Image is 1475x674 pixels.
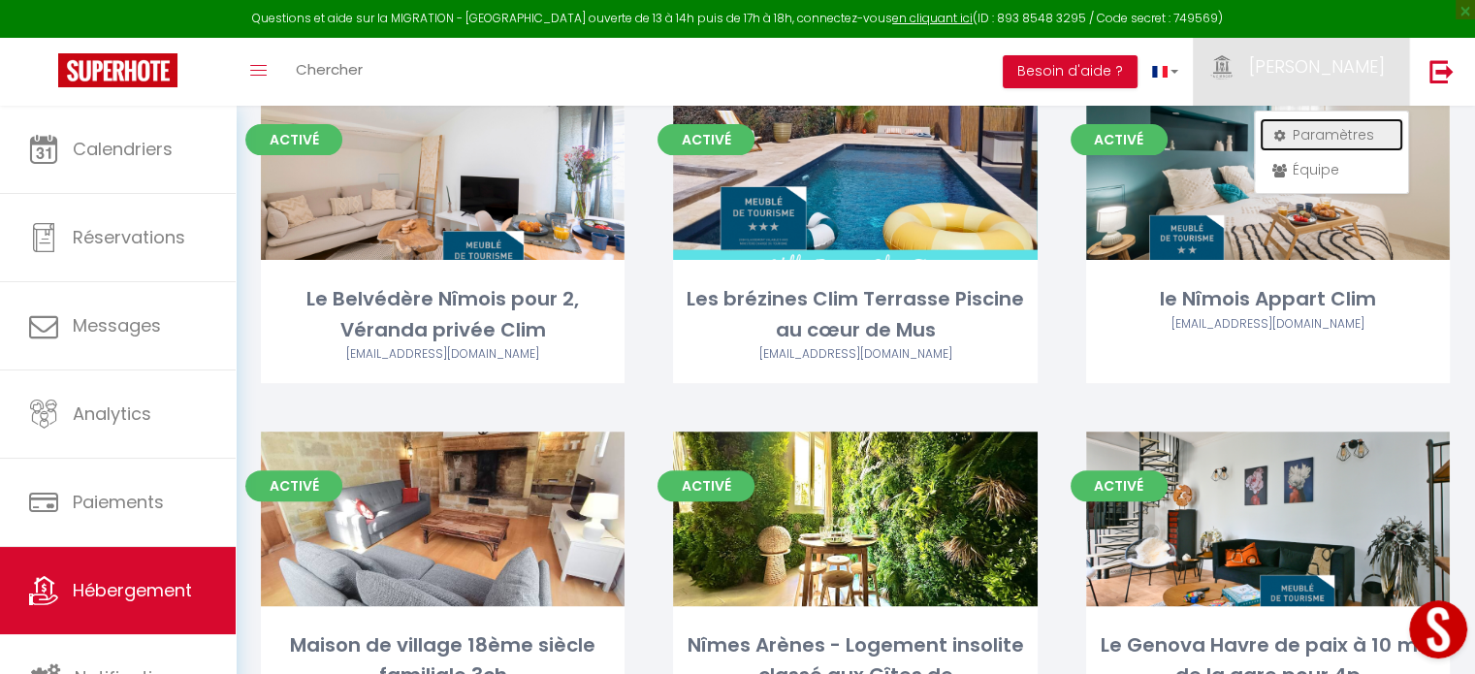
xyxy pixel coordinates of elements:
[673,284,1037,345] div: Les brézines Clim Terrasse Piscine au cœur de Mus
[296,59,363,80] span: Chercher
[73,137,173,161] span: Calendriers
[1086,284,1450,314] div: le Nîmois Appart Clim
[73,313,161,337] span: Messages
[657,470,754,501] span: Activé
[1209,499,1326,538] a: Editer
[73,490,164,514] span: Paiements
[1086,315,1450,334] div: Airbnb
[385,153,501,192] a: Editer
[281,38,377,106] a: Chercher
[797,153,914,192] a: Editer
[73,401,151,426] span: Analytics
[1249,54,1385,79] span: [PERSON_NAME]
[1209,153,1326,192] a: Editer
[1260,118,1403,151] a: Paramètres
[245,124,342,155] span: Activé
[1071,470,1168,501] span: Activé
[892,10,973,26] a: en cliquant ici
[261,345,625,364] div: Airbnb
[245,470,342,501] span: Activé
[673,345,1037,364] div: Airbnb
[1003,55,1138,88] button: Besoin d'aide ?
[1429,59,1454,83] img: logout
[1207,55,1236,80] img: ...
[73,578,192,602] span: Hébergement
[797,499,914,538] a: Editer
[657,124,754,155] span: Activé
[1260,153,1403,186] a: Équipe
[1071,124,1168,155] span: Activé
[261,284,625,345] div: Le Belvédère Nîmois pour 2, Véranda privée Clim
[385,499,501,538] a: Editer
[1193,38,1409,106] a: ... [PERSON_NAME]
[73,225,185,249] span: Réservations
[1394,593,1475,674] iframe: LiveChat chat widget
[58,53,177,87] img: Super Booking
